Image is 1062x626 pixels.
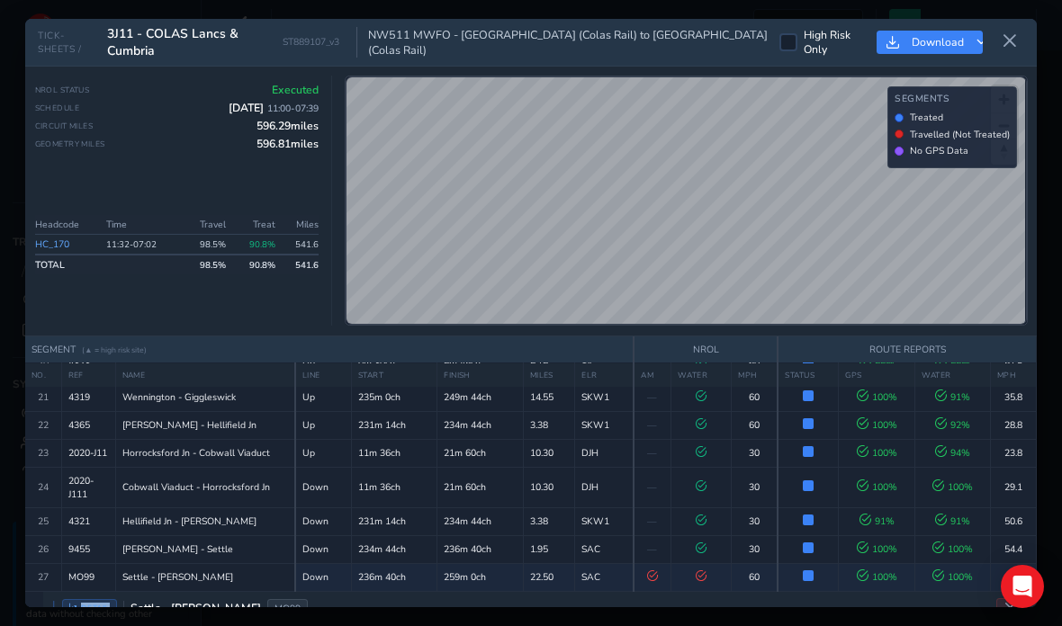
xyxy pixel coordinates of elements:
span: — [647,446,657,460]
th: FINISH [437,362,523,387]
th: NROL [634,336,778,363]
th: Miles [281,215,319,235]
h4: Segments [895,94,1010,105]
td: 90.8% [231,234,281,255]
span: 91 % [859,514,895,528]
span: Cobwall Viaduct - Horrocksford Jn [122,480,270,494]
td: 23.8 [990,439,1036,467]
span: — [647,542,657,556]
td: 14.55 [523,383,575,411]
th: MILES [523,362,575,387]
td: 235m 0ch [351,383,436,411]
th: AM [634,362,670,387]
td: SKW1 [575,383,634,411]
th: WATER [670,362,732,387]
span: 100 % [932,480,973,494]
td: 10.30 [523,467,575,507]
td: 90.8 % [231,255,281,274]
span: 94 % [935,446,970,460]
span: 91 % [935,514,970,528]
th: ROUTE REPORTS [778,336,1036,363]
td: 11m 36ch [351,467,436,507]
th: WATER [914,362,990,387]
td: Down [295,563,351,591]
td: 50.6 [990,507,1036,535]
td: 30 [732,439,778,467]
span: No GPS Data [910,144,968,157]
span: Travelled (Not Treated) [910,128,1010,141]
th: Treat [231,215,281,235]
span: 596.81 miles [256,137,319,151]
td: Down [295,467,351,507]
th: MPH [732,362,778,387]
td: 231m 14ch [351,507,436,535]
span: 100 % [932,542,973,556]
th: STATUS [778,362,838,387]
td: 49.0 [990,563,1036,591]
span: 100 % [857,542,897,556]
span: Horrocksford Jn - Cobwall Viaduct [122,446,270,460]
canvas: Map [346,77,1025,324]
td: 3.38 [523,411,575,439]
td: 60 [732,411,778,439]
span: [PERSON_NAME] - Hellifield Jn [122,418,256,432]
td: Up [295,383,351,411]
span: 92 % [935,418,970,432]
td: 231m 14ch [351,411,436,439]
span: 596.29 miles [256,119,319,133]
td: DJH [575,467,634,507]
span: 100 % [857,446,897,460]
span: 91 % [935,390,970,404]
td: DJH [575,439,634,467]
td: 10.30 [523,439,575,467]
span: — [647,418,657,432]
td: 21m 60ch [437,467,523,507]
td: 35.8 [990,383,1036,411]
td: 60 [732,383,778,411]
span: — [647,390,657,404]
span: 100 % [857,480,897,494]
th: LINE [295,362,351,387]
th: GPS [839,362,914,387]
th: NAME [115,362,295,387]
td: SAC [575,535,634,563]
span: Hellifield Jn - [PERSON_NAME] [122,514,256,528]
td: 234m 44ch [351,535,436,563]
td: 1.95 [523,535,575,563]
td: Up [295,439,351,467]
td: 11m 36ch [351,439,436,467]
th: ELR [575,362,634,387]
td: 249m 44ch [437,383,523,411]
td: 541.6 [281,255,319,274]
span: [DATE] [229,101,319,115]
td: 30 [732,507,778,535]
td: Up [295,411,351,439]
th: SEGMENT [25,336,634,363]
td: 30 [732,535,778,563]
td: 29.1 [990,467,1036,507]
td: 54.4 [990,535,1036,563]
td: 236m 40ch [351,563,436,591]
th: START [351,362,436,387]
td: 259m 0ch [437,563,523,591]
td: 21m 60ch [437,439,523,467]
span: — [647,514,657,528]
td: SKW1 [575,507,634,535]
td: Down [295,507,351,535]
td: 236m 40ch [437,535,523,563]
span: Treated [910,111,943,124]
td: SAC [575,563,634,591]
td: 28.8 [990,411,1036,439]
td: 30 [732,467,778,507]
td: 234m 44ch [437,507,523,535]
span: 100 % [857,418,897,432]
td: Down [295,535,351,563]
td: 60 [732,563,778,591]
td: 234m 44ch [437,411,523,439]
td: SKW1 [575,411,634,439]
th: MPH [990,362,1036,387]
td: 22.50 [523,563,575,591]
td: 541.6 [281,234,319,255]
span: — [647,480,657,494]
div: Open Intercom Messenger [1001,565,1044,608]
